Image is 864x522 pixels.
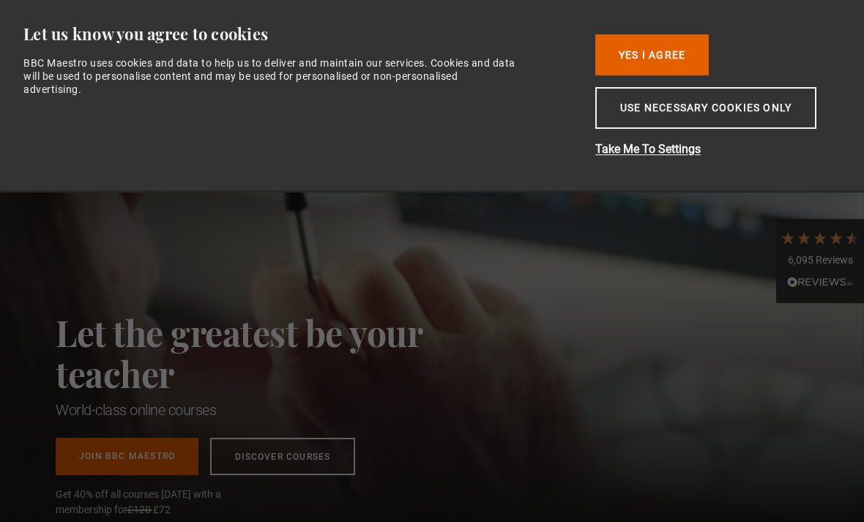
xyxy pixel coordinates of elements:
img: REVIEWS.io [787,277,853,287]
h2: Let the greatest be your teacher [56,312,488,394]
a: Discover Courses [210,438,355,475]
h1: World-class online courses [56,400,488,420]
button: Take Me To Settings [595,141,830,158]
div: Read All Reviews [780,275,860,292]
div: 4.7 Stars [780,230,860,246]
button: Yes I Agree [595,34,709,75]
a: Join BBC Maestro [56,438,198,475]
button: Use necessary cookies only [595,87,816,129]
div: 6,095 ReviewsRead All Reviews [776,219,864,304]
div: Let us know you agree to cookies [23,23,573,45]
div: 6,095 Reviews [780,253,860,268]
div: BBC Maestro uses cookies and data to help us to deliver and maintain our services. Cookies and da... [23,56,518,97]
